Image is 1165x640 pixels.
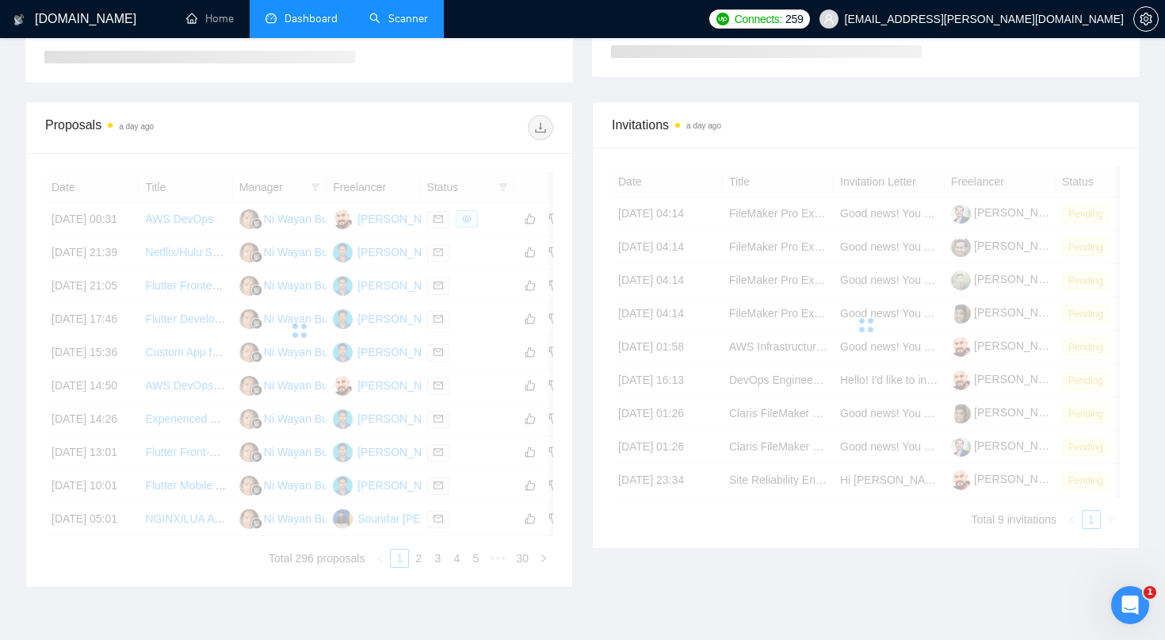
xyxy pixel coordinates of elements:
img: logo [13,7,25,33]
a: searchScanner [369,12,428,25]
span: Connects: [735,10,782,28]
span: dashboard [265,13,277,24]
div: Proposals [45,115,300,140]
a: setting [1133,13,1159,25]
button: setting [1133,6,1159,32]
span: setting [1134,13,1158,25]
span: Dashboard [285,12,338,25]
span: Invitations [612,115,1120,135]
a: homeHome [186,12,234,25]
span: user [823,13,835,25]
img: upwork-logo.png [716,13,729,25]
span: 259 [785,10,803,28]
span: 1 [1144,586,1156,599]
time: a day ago [119,122,154,131]
iframe: Intercom live chat [1111,586,1149,624]
time: a day ago [686,121,721,130]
